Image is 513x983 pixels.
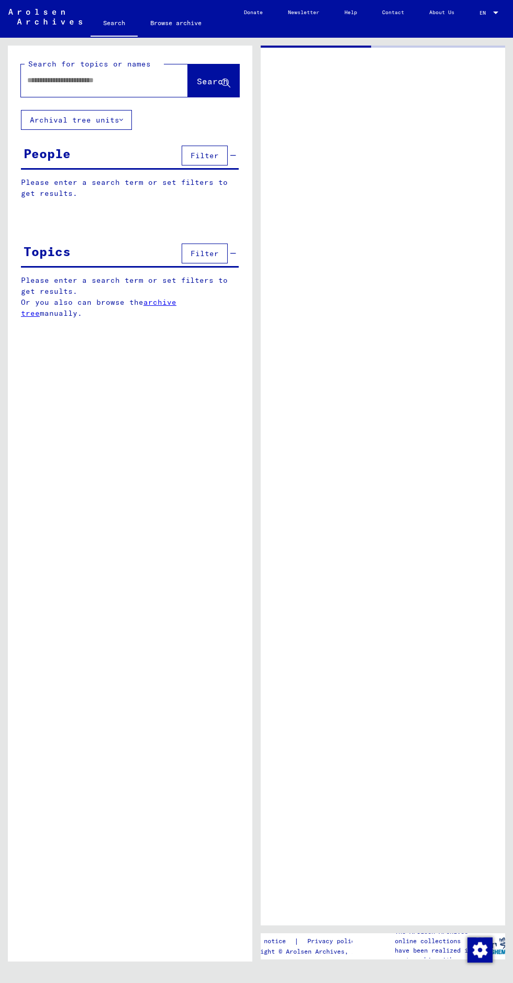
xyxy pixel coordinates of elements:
[8,9,82,25] img: Arolsen_neg.svg
[395,946,475,965] p: have been realized in partnership with
[242,936,371,947] div: |
[24,144,71,163] div: People
[182,146,228,165] button: Filter
[21,297,176,318] a: archive tree
[28,59,151,69] mat-label: Search for topics or names
[24,242,71,261] div: Topics
[242,947,371,956] p: Copyright © Arolsen Archives, 2021
[91,10,138,38] a: Search
[395,927,475,946] p: The Arolsen Archives online collections
[467,937,493,963] img: Change consent
[242,936,294,947] a: Legal notice
[191,249,219,258] span: Filter
[21,177,239,199] p: Please enter a search term or set filters to get results.
[479,10,491,16] span: EN
[299,936,371,947] a: Privacy policy
[21,275,239,319] p: Please enter a search term or set filters to get results. Or you also can browse the manually.
[138,10,214,36] a: Browse archive
[182,244,228,263] button: Filter
[191,151,219,160] span: Filter
[188,64,239,97] button: Search
[21,110,132,130] button: Archival tree units
[197,76,228,86] span: Search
